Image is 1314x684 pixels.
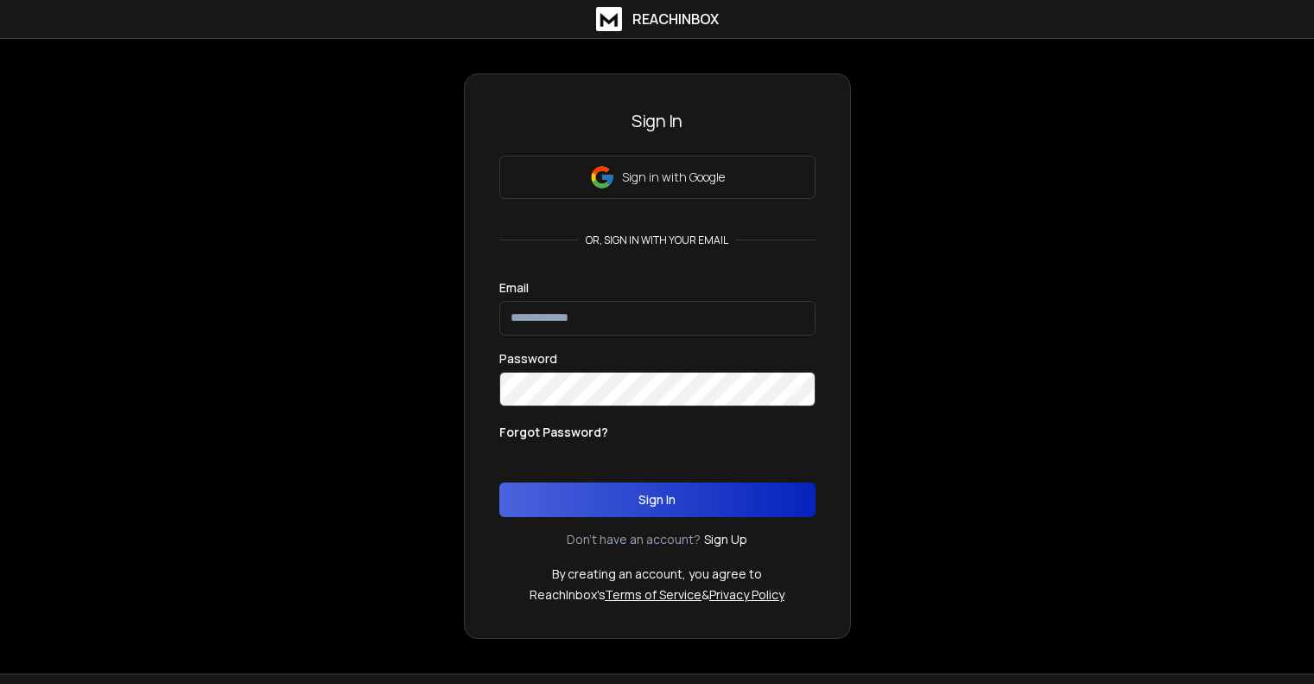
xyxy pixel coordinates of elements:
img: logo [596,7,622,31]
a: Sign Up [704,531,747,548]
h1: ReachInbox [632,9,719,29]
p: Don't have an account? [567,531,701,548]
p: Sign in with Google [622,169,725,186]
label: Email [499,282,529,294]
p: ReachInbox's & [530,586,784,604]
button: Sign In [499,483,816,517]
a: Terms of Service [605,586,701,603]
a: ReachInbox [596,7,719,31]
p: Forgot Password? [499,424,608,441]
label: Password [499,353,557,365]
h3: Sign In [499,109,816,133]
a: Privacy Policy [709,586,784,603]
button: Sign in with Google [499,156,816,199]
p: or, sign in with your email [579,233,735,247]
p: By creating an account, you agree to [552,566,762,583]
